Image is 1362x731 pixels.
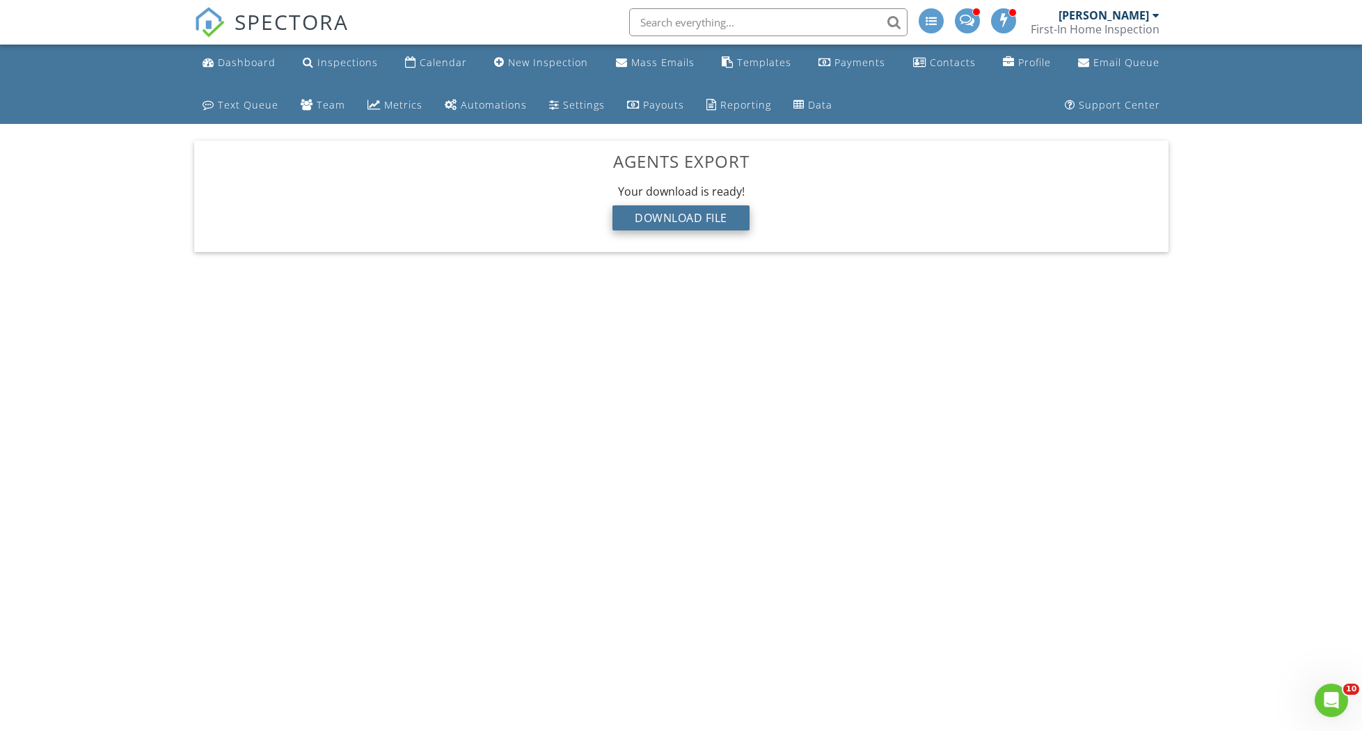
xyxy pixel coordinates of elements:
[197,93,284,118] a: Text Queue
[997,50,1056,76] a: Company Profile
[1072,50,1165,76] a: Email Queue
[362,93,428,118] a: Metrics
[716,50,797,76] a: Templates
[1018,56,1051,69] div: Profile
[737,56,791,69] div: Templates
[631,56,695,69] div: Mass Emails
[218,56,276,69] div: Dashboard
[1031,22,1159,36] div: First-In Home Inspection
[489,50,594,76] a: New Inspection
[508,56,588,69] div: New Inspection
[205,152,1157,171] h3: Agents Export
[297,50,383,76] a: Inspections
[629,8,908,36] input: Search everything...
[563,98,605,111] div: Settings
[194,19,349,48] a: SPECTORA
[439,93,532,118] a: Automations (Advanced)
[930,56,976,69] div: Contacts
[908,50,981,76] a: Contacts
[235,7,349,36] span: SPECTORA
[1079,98,1160,111] div: Support Center
[317,56,378,69] div: Inspections
[218,98,278,111] div: Text Queue
[461,98,527,111] div: Automations
[612,205,750,230] div: Download File
[1343,684,1359,695] span: 10
[197,50,281,76] a: Dashboard
[643,98,684,111] div: Payouts
[295,93,351,118] a: Team
[194,7,225,38] img: The Best Home Inspection Software - Spectora
[788,93,838,118] a: Data
[720,98,771,111] div: Reporting
[621,93,690,118] a: Payouts
[834,56,885,69] div: Payments
[808,98,832,111] div: Data
[1093,56,1159,69] div: Email Queue
[205,184,1157,199] div: Your download is ready!
[399,50,473,76] a: Calendar
[317,98,345,111] div: Team
[544,93,610,118] a: Settings
[1315,684,1348,717] iframe: Intercom live chat
[701,93,777,118] a: Reporting
[813,50,891,76] a: Payments
[420,56,467,69] div: Calendar
[610,50,700,76] a: Mass Emails
[1059,93,1166,118] a: Support Center
[384,98,422,111] div: Metrics
[1059,8,1149,22] div: [PERSON_NAME]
